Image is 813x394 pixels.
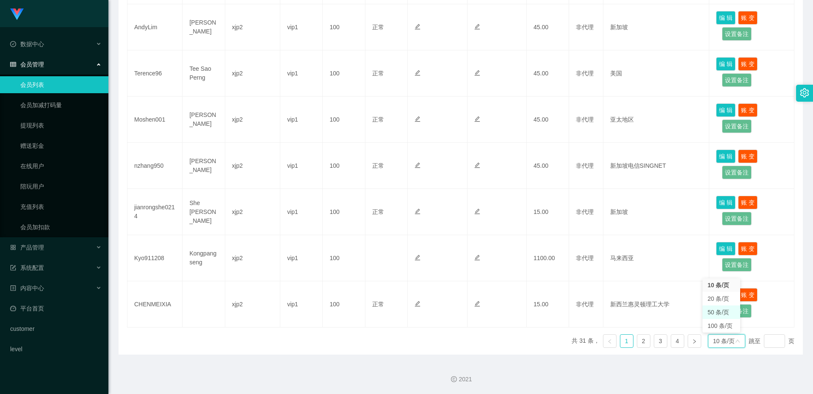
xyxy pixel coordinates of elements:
[738,242,758,255] button: 账 变
[127,281,183,327] td: CHENMEIXIA
[527,143,569,189] td: 45.00
[10,285,44,291] span: 内容中心
[372,24,384,31] span: 正常
[576,208,594,215] span: 非代理
[527,281,569,327] td: 15.00
[415,208,420,214] i: 图标: edit
[576,70,594,77] span: 非代理
[323,143,365,189] td: 100
[576,301,594,308] span: 非代理
[323,281,365,327] td: 100
[225,97,280,143] td: xjp2
[671,334,684,348] li: 4
[127,97,183,143] td: Moshen001
[474,116,480,122] i: 图标: edit
[127,4,183,50] td: AndyLim
[603,281,710,327] td: 新西兰惠灵顿理工大学
[603,97,710,143] td: 亚太地区
[738,11,758,25] button: 账 变
[127,50,183,97] td: Terence96
[415,24,420,30] i: 图标: edit
[183,143,225,189] td: [PERSON_NAME]
[415,255,420,261] i: 图标: edit
[722,258,752,272] button: 设置备注
[474,208,480,214] i: 图标: edit
[603,50,710,97] td: 美国
[722,27,752,41] button: 设置备注
[10,8,24,20] img: logo.9652507e.png
[225,50,280,97] td: xjp2
[527,50,569,97] td: 45.00
[280,189,323,235] td: vip1
[654,335,667,347] a: 3
[474,255,480,261] i: 图标: edit
[10,265,16,271] i: 图标: form
[735,339,740,344] i: 图标: down
[716,57,736,71] button: 编 辑
[702,305,740,319] li: 50 条/页
[323,50,365,97] td: 100
[323,235,365,281] td: 100
[183,97,225,143] td: [PERSON_NAME]
[415,116,420,122] i: 图标: edit
[637,335,650,347] a: 2
[280,281,323,327] td: vip1
[688,334,701,348] li: 下一页
[620,335,633,347] a: 1
[527,235,569,281] td: 1100.00
[451,376,457,382] i: 图标: copyright
[10,41,16,47] i: 图标: check-circle-o
[415,162,420,168] i: 图标: edit
[225,4,280,50] td: xjp2
[10,264,44,271] span: 系统配置
[607,339,612,344] i: 图标: left
[603,143,710,189] td: 新加坡电信SINGNET
[716,150,736,163] button: 编 辑
[225,143,280,189] td: xjp2
[576,24,594,31] span: 非代理
[280,97,323,143] td: vip1
[372,162,384,169] span: 正常
[738,150,758,163] button: 账 变
[722,119,752,133] button: 设置备注
[576,116,594,123] span: 非代理
[474,301,480,307] i: 图标: edit
[20,76,102,93] a: 会员列表
[738,288,758,302] button: 账 变
[603,334,617,348] li: 上一页
[183,50,225,97] td: Tee Sao Perng
[692,339,697,344] i: 图标: right
[372,70,384,77] span: 正常
[20,158,102,175] a: 在线用户
[603,235,710,281] td: 马来西亚
[713,335,735,347] div: 10 条/页
[576,162,594,169] span: 非代理
[183,189,225,235] td: She [PERSON_NAME]
[738,57,758,71] button: 账 变
[716,11,736,25] button: 编 辑
[527,4,569,50] td: 45.00
[115,375,806,384] div: 2021
[20,178,102,195] a: 陪玩用户
[474,24,480,30] i: 图标: edit
[10,244,44,251] span: 产品管理
[280,50,323,97] td: vip1
[323,4,365,50] td: 100
[800,88,809,97] i: 图标: setting
[527,189,569,235] td: 15.00
[372,208,384,215] span: 正常
[127,143,183,189] td: nzhang950
[183,235,225,281] td: Kongpangseng
[127,189,183,235] td: jianrongshe0214
[280,235,323,281] td: vip1
[372,301,384,308] span: 正常
[576,255,594,261] span: 非代理
[10,244,16,250] i: 图标: appstore-o
[225,235,280,281] td: xjp2
[10,61,44,68] span: 会员管理
[10,41,44,47] span: 数据中心
[738,103,758,117] button: 账 变
[716,103,736,117] button: 编 辑
[716,196,736,209] button: 编 辑
[10,320,102,337] a: customer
